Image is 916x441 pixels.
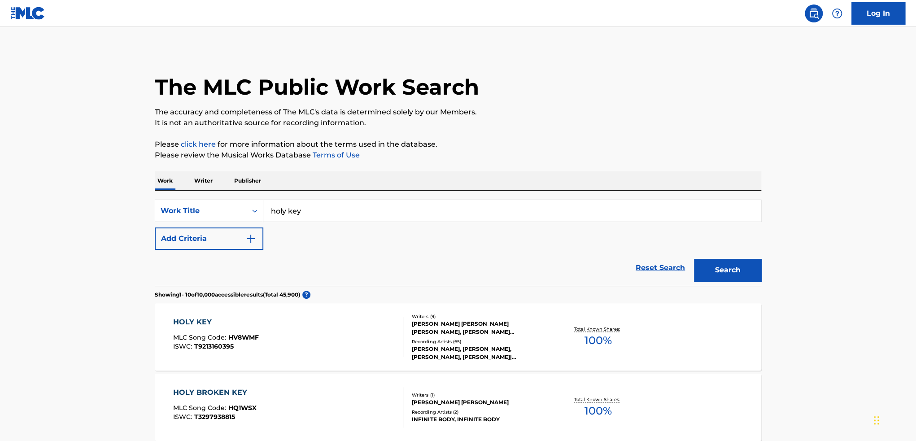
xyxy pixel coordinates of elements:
[828,4,846,22] div: Help
[412,409,547,415] div: Recording Artists ( 2 )
[871,398,916,441] iframe: Chat Widget
[412,338,547,345] div: Recording Artists ( 65 )
[631,258,689,278] a: Reset Search
[412,392,547,398] div: Writers ( 1 )
[874,407,879,434] div: Drag
[412,398,547,406] div: [PERSON_NAME] [PERSON_NAME]
[412,415,547,424] div: INFINITE BODY, INFINITE BODY
[161,205,241,216] div: Work Title
[155,74,479,100] h1: The MLC Public Work Search
[412,313,547,320] div: Writers ( 9 )
[173,333,228,341] span: MLC Song Code :
[412,320,547,336] div: [PERSON_NAME] [PERSON_NAME] [PERSON_NAME], [PERSON_NAME] [PERSON_NAME], [PERSON_NAME], [PERSON_NA...
[11,7,45,20] img: MLC Logo
[155,107,761,118] p: The accuracy and completeness of The MLC's data is determined solely by our Members.
[832,8,842,19] img: help
[805,4,823,22] a: Public Search
[694,259,761,281] button: Search
[851,2,905,25] a: Log In
[584,332,611,349] span: 100 %
[155,150,761,161] p: Please review the Musical Works Database
[231,171,264,190] p: Publisher
[228,404,257,412] span: HQ1WSX
[574,396,622,403] p: Total Known Shares:
[173,342,194,350] span: ISWC :
[173,387,257,398] div: HOLY BROKEN KEY
[228,333,259,341] span: HV8WMF
[155,200,761,286] form: Search Form
[155,303,761,371] a: HOLY KEYMLC Song Code:HV8WMFISWC:T9213160395Writers (9)[PERSON_NAME] [PERSON_NAME] [PERSON_NAME],...
[173,413,194,421] span: ISWC :
[155,291,300,299] p: Showing 1 - 10 of 10,000 accessible results (Total 45,900 )
[192,171,215,190] p: Writer
[155,227,263,250] button: Add Criteria
[194,342,234,350] span: T9213160395
[173,404,228,412] span: MLC Song Code :
[412,345,547,361] div: [PERSON_NAME], [PERSON_NAME], [PERSON_NAME], [PERSON_NAME]|[PERSON_NAME]|[PERSON_NAME]|[PERSON_NA...
[173,317,259,327] div: HOLY KEY
[155,374,761,441] a: HOLY BROKEN KEYMLC Song Code:HQ1WSXISWC:T3297938815Writers (1)[PERSON_NAME] [PERSON_NAME]Recordin...
[808,8,819,19] img: search
[155,139,761,150] p: Please for more information about the terms used in the database.
[311,151,360,159] a: Terms of Use
[302,291,310,299] span: ?
[245,233,256,244] img: 9d2ae6d4665cec9f34b9.svg
[194,413,235,421] span: T3297938815
[574,326,622,332] p: Total Known Shares:
[181,140,216,148] a: click here
[155,171,175,190] p: Work
[584,403,611,419] span: 100 %
[155,118,761,128] p: It is not an authoritative source for recording information.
